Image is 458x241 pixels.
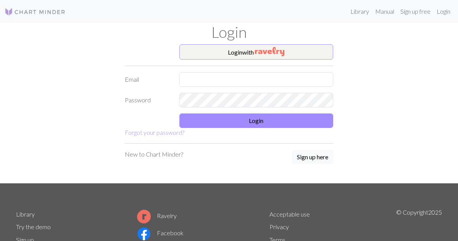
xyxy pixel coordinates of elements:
a: Login [434,4,453,19]
button: Sign up here [292,150,333,164]
button: Login [179,113,334,128]
a: Facebook [137,229,184,236]
a: Try the demo [16,223,51,230]
a: Acceptable use [269,210,310,218]
button: Loginwith [179,44,334,60]
p: New to Chart Minder? [125,150,183,159]
a: Library [347,4,372,19]
a: Forgot your password? [125,129,184,136]
a: Ravelry [137,212,177,219]
img: Ravelry [255,47,284,56]
a: Sign up here [292,150,333,165]
a: Library [16,210,35,218]
label: Email [120,72,175,87]
h1: Login [11,23,447,41]
a: Privacy [269,223,289,230]
a: Sign up free [397,4,434,19]
label: Password [120,93,175,107]
img: Logo [5,7,66,16]
img: Facebook logo [137,227,151,241]
img: Ravelry logo [137,210,151,223]
a: Manual [372,4,397,19]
